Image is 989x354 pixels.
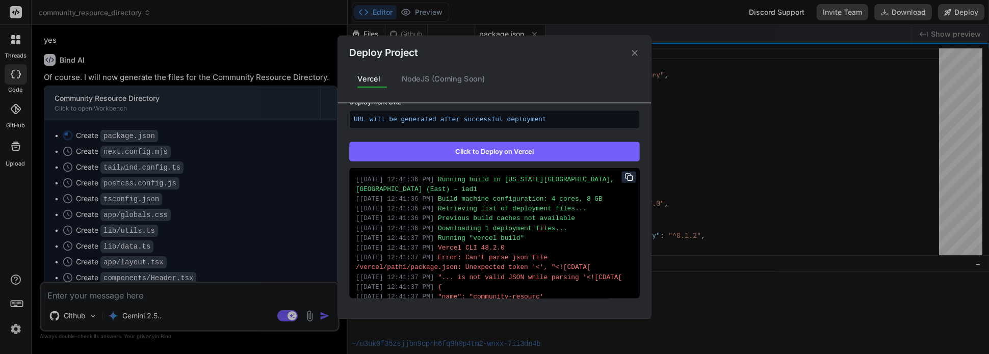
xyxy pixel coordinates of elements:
[349,142,640,161] button: Click to Deploy on Vercel
[356,242,633,252] div: Vercel CLI 48.2.0
[356,214,434,222] span: [ [DATE] 12:41:36 PM ]
[349,45,418,60] h2: Deploy Project
[356,282,633,291] div: {
[356,272,633,282] div: "... is not valid JSON while parsing '<![CDATA[
[356,273,434,280] span: [ [DATE] 12:41:37 PM ]
[622,171,637,182] button: Copy URL
[356,223,633,233] div: Downloading 1 deployment files...
[356,293,434,300] span: [ [DATE] 12:41:37 PM ]
[349,97,640,106] label: Deployment URL
[356,205,434,212] span: [ [DATE] 12:41:36 PM ]
[356,233,633,242] div: Running "vercel build"
[356,213,633,223] div: Previous build caches not available
[356,195,434,202] span: [ [DATE] 12:41:36 PM ]
[356,253,633,272] div: Error: Can't parse json file /vercel/path1/package.json: Unexpected token '<', "<![CDATA[
[356,174,633,194] div: Running build in [US_STATE][GEOGRAPHIC_DATA], [GEOGRAPHIC_DATA] (East) – iad1
[356,291,633,301] div: "name": "community-resourc'
[349,68,388,90] div: Vercel
[354,114,635,124] p: URL will be generated after successful deployment
[356,283,434,290] span: [ [DATE] 12:41:37 PM ]
[356,234,434,241] span: [ [DATE] 12:41:37 PM ]
[394,68,493,90] div: NodeJS (Coming Soon)
[356,254,434,261] span: [ [DATE] 12:41:37 PM ]
[356,224,434,231] span: [ [DATE] 12:41:36 PM ]
[356,244,434,251] span: [ [DATE] 12:41:37 PM ]
[356,194,633,203] div: Build machine configuration: 4 cores, 8 GB
[356,175,434,182] span: [ [DATE] 12:41:36 PM ]
[356,204,633,213] div: Retrieving list of deployment files...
